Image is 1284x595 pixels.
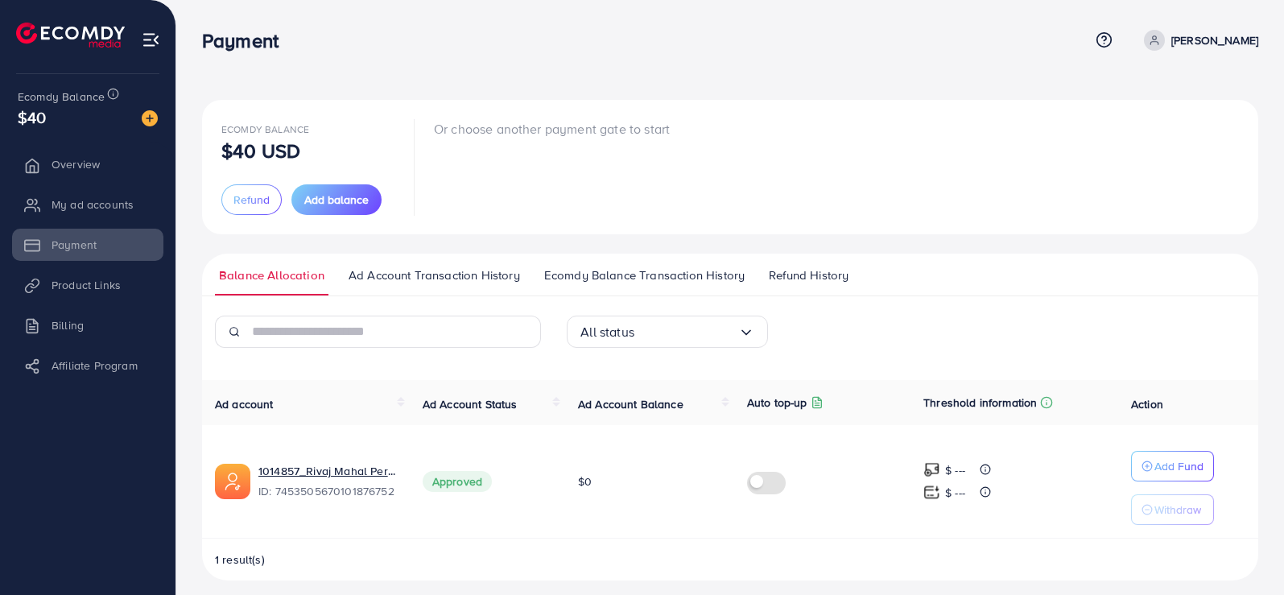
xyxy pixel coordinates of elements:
[219,267,324,284] span: Balance Allocation
[258,483,397,499] span: ID: 7453505670101876752
[202,29,291,52] h3: Payment
[1171,31,1258,50] p: [PERSON_NAME]
[215,396,274,412] span: Ad account
[423,471,492,492] span: Approved
[16,23,125,48] img: logo
[221,122,309,136] span: Ecomdy Balance
[923,393,1037,412] p: Threshold information
[423,396,518,412] span: Ad Account Status
[304,192,369,208] span: Add balance
[544,267,745,284] span: Ecomdy Balance Transaction History
[1137,30,1258,51] a: [PERSON_NAME]
[580,320,634,345] span: All status
[567,316,768,348] div: Search for option
[945,483,965,502] p: $ ---
[1131,451,1214,481] button: Add Fund
[578,396,683,412] span: Ad Account Balance
[1154,457,1203,476] p: Add Fund
[18,89,105,105] span: Ecomdy Balance
[215,552,265,568] span: 1 result(s)
[634,320,738,345] input: Search for option
[923,461,940,478] img: top-up amount
[291,184,382,215] button: Add balance
[221,184,282,215] button: Refund
[945,461,965,480] p: $ ---
[221,141,300,160] p: $40 USD
[747,393,807,412] p: Auto top-up
[233,192,270,208] span: Refund
[258,463,397,479] a: 1014857_Rivaj Mahal Personal 2_1735404529188
[142,110,158,126] img: image
[349,267,520,284] span: Ad Account Transaction History
[769,267,848,284] span: Refund History
[18,105,46,129] span: $40
[578,473,592,490] span: $0
[1131,396,1163,412] span: Action
[923,484,940,501] img: top-up amount
[215,464,250,499] img: ic-ads-acc.e4c84228.svg
[1154,500,1201,519] p: Withdraw
[142,31,160,49] img: menu
[1131,494,1214,525] button: Withdraw
[258,463,397,500] div: <span class='underline'>1014857_Rivaj Mahal Personal 2_1735404529188</span></br>7453505670101876752
[434,119,670,138] p: Or choose another payment gate to start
